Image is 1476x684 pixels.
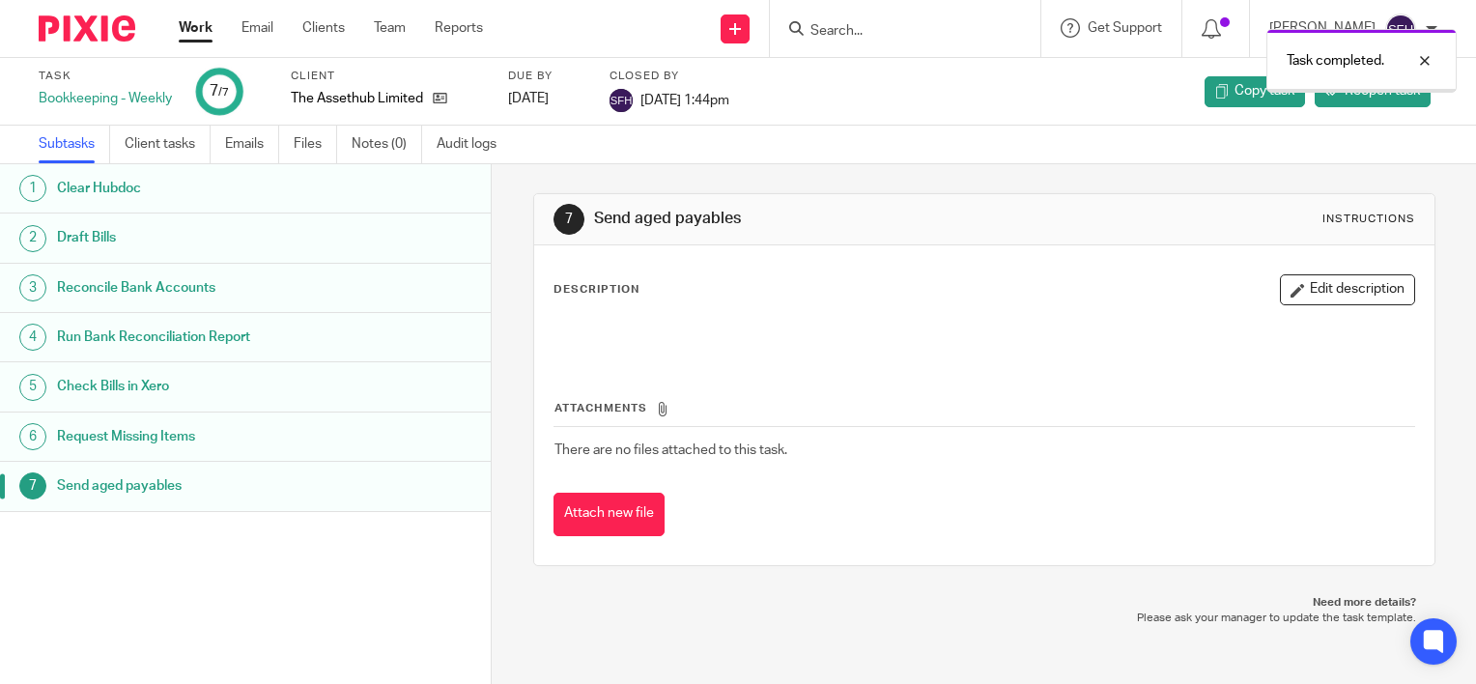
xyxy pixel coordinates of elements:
h1: Request Missing Items [57,422,333,451]
a: Work [179,18,213,38]
a: Emails [225,126,279,163]
a: Subtasks [39,126,110,163]
div: 7 [553,204,584,235]
div: 7 [210,80,229,102]
span: Attachments [554,403,647,413]
div: Instructions [1322,212,1415,227]
h1: Send aged payables [594,209,1025,229]
div: 2 [19,225,46,252]
div: 1 [19,175,46,202]
p: Please ask your manager to update the task template. [553,611,1416,626]
label: Client [291,69,484,84]
a: Reports [435,18,483,38]
button: Attach new file [553,493,665,536]
small: /7 [218,87,229,98]
h1: Clear Hubdoc [57,174,333,203]
div: 4 [19,324,46,351]
p: Task completed. [1287,51,1384,71]
img: Pixie [39,15,135,42]
p: Need more details? [553,595,1416,611]
a: Email [241,18,273,38]
a: Team [374,18,406,38]
label: Closed by [610,69,729,84]
span: There are no files attached to this task. [554,443,787,457]
a: Client tasks [125,126,211,163]
label: Task [39,69,172,84]
img: svg%3E [610,89,633,112]
div: 7 [19,472,46,499]
h1: Draft Bills [57,223,333,252]
span: [DATE] 1:44pm [640,93,729,106]
p: Description [553,282,639,298]
p: The Assethub Limited [291,89,423,108]
div: [DATE] [508,89,585,108]
label: Due by [508,69,585,84]
h1: Reconcile Bank Accounts [57,273,333,302]
a: Notes (0) [352,126,422,163]
a: Clients [302,18,345,38]
h1: Send aged payables [57,471,333,500]
div: 3 [19,274,46,301]
h1: Run Bank Reconciliation Report [57,323,333,352]
div: 6 [19,423,46,450]
a: Files [294,126,337,163]
a: Audit logs [437,126,511,163]
h1: Check Bills in Xero [57,372,333,401]
img: svg%3E [1385,14,1416,44]
div: Bookkeeping - Weekly [39,89,172,108]
div: 5 [19,374,46,401]
button: Edit description [1280,274,1415,305]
